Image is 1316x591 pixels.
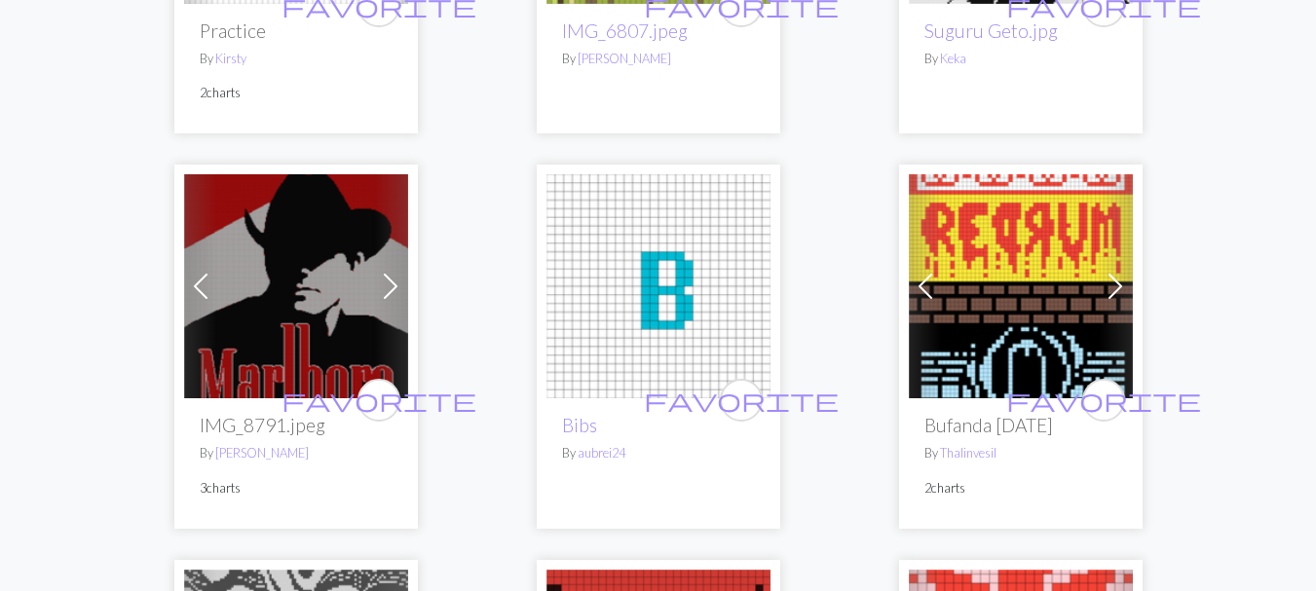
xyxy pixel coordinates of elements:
[282,381,476,420] i: favourite
[562,19,688,42] a: IMG_6807.jpeg
[546,174,771,398] img: Bibs
[924,19,1058,42] a: Suguru Geto.jpg
[909,174,1133,398] img: Bufanda Halloween 2025
[184,174,408,398] img: IMG_8791.jpeg
[578,445,625,461] a: aubrei24
[924,414,1117,436] h2: Bufanda [DATE]
[909,275,1133,293] a: Bufanda Halloween 2025
[940,51,966,66] a: Keka
[562,50,755,68] p: By
[562,414,597,436] a: Bibs
[720,379,763,422] button: favourite
[215,51,246,66] a: Kirsty
[200,444,393,462] p: By
[215,445,309,461] a: [PERSON_NAME]
[578,51,671,66] a: [PERSON_NAME]
[644,385,839,415] span: favorite
[644,381,839,420] i: favourite
[184,275,408,293] a: IMG_8791.jpeg
[940,445,996,461] a: Thalinvesil
[200,50,393,68] p: By
[1006,385,1201,415] span: favorite
[200,84,393,102] p: 2 charts
[200,479,393,498] p: 3 charts
[200,19,393,42] h2: Practice
[562,444,755,462] p: By
[357,379,400,422] button: favourite
[924,444,1117,462] p: By
[546,275,771,293] a: Bibs
[1006,381,1201,420] i: favourite
[282,385,476,415] span: favorite
[200,414,393,436] h2: IMG_8791.jpeg
[924,479,1117,498] p: 2 charts
[924,50,1117,68] p: By
[1082,379,1125,422] button: favourite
